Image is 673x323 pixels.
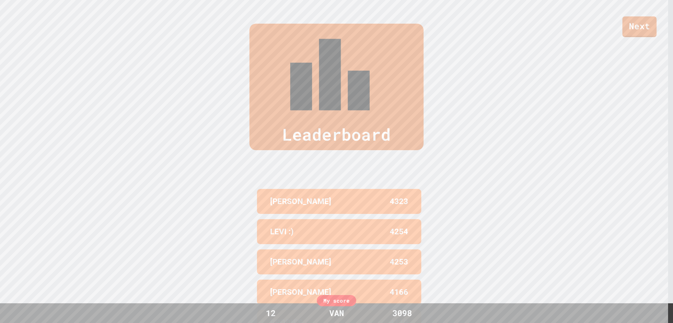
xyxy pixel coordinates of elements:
[270,196,331,207] p: [PERSON_NAME]
[246,307,295,319] div: 12
[317,295,356,306] div: My score
[390,256,408,268] p: 4253
[390,286,408,298] p: 4166
[270,286,331,298] p: [PERSON_NAME]
[323,307,351,319] div: VAN
[378,307,427,319] div: 3098
[390,226,408,238] p: 4254
[249,24,424,150] div: Leaderboard
[390,196,408,207] p: 4323
[622,16,657,37] a: Next
[270,226,293,238] p: LEVI :)
[270,256,331,268] p: [PERSON_NAME]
